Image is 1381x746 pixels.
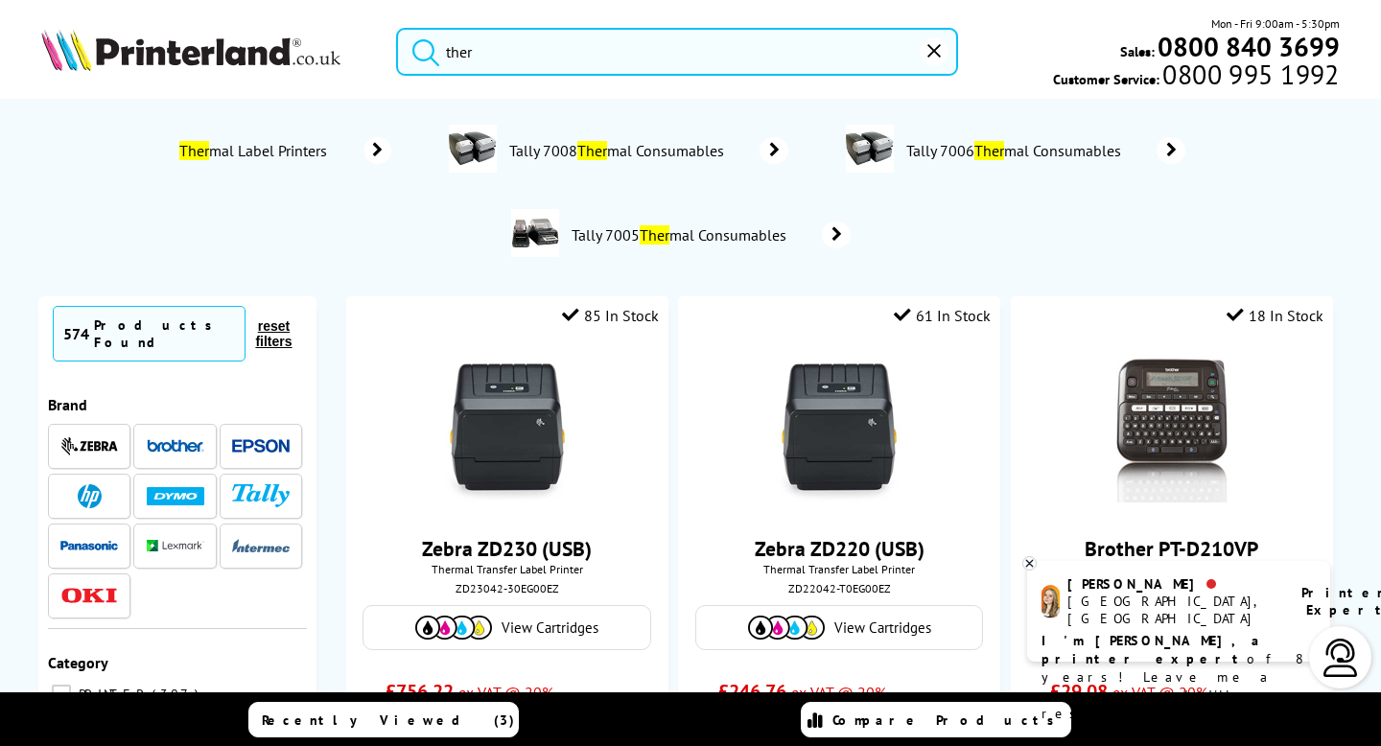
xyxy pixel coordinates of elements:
[94,316,235,351] div: Products Found
[262,711,515,729] span: Recently Viewed (3)
[147,439,204,453] img: Brother
[415,616,492,640] img: Cartridges
[147,487,204,505] img: Dymo
[506,125,788,176] a: Tally 7008Thermal Consumables
[1025,581,1319,595] div: PTD210VPZU1
[1042,632,1316,723] p: of 8 years! Leave me a message and I'll respond ASAP
[152,686,203,703] span: 307
[903,141,1128,160] span: Tally 7006 mal Consumables
[846,125,894,173] img: Tally7006-conspage.jpg
[1042,632,1265,667] b: I'm [PERSON_NAME], a printer expert
[449,125,497,173] img: Tally7006-conspage.jpg
[974,141,1004,160] mark: Ther
[506,141,731,160] span: Tally 7008 mal Consumables
[232,539,290,552] img: Intermec
[562,306,659,325] div: 85 In Stock
[422,535,592,562] a: Zebra ZD230 (USB)
[502,618,598,637] span: View Cartridges
[48,395,87,414] span: Brand
[801,702,1071,737] a: Compare Products
[1067,593,1277,627] div: [GEOGRAPHIC_DATA], [GEOGRAPHIC_DATA]
[692,581,986,595] div: ZD22042-T0EG00EZ
[1120,42,1155,60] span: Sales:
[41,29,340,71] img: Printerland Logo
[1100,359,1244,502] img: Brother-PT-D210VP-Front-Facing-small.jpg
[903,125,1185,176] a: Tally 7006Thermal Consumables
[706,616,972,640] a: View Cartridges
[176,141,336,160] span: mal Label Printers
[1227,306,1323,325] div: 18 In Stock
[832,711,1065,729] span: Compare Products
[356,562,659,576] span: Thermal Transfer Label Printer
[435,359,579,502] img: zebra-ZD200-series-front2-small.jpg
[179,141,209,160] mark: Ther
[386,679,454,704] span: £756.22
[1085,535,1258,562] a: Brother PT-D210VP
[1158,29,1340,64] b: 0800 840 3699
[688,562,991,576] span: Thermal Transfer Label Printer
[718,679,786,704] span: £246.76
[1159,65,1339,83] span: 0800 995 1992
[63,324,89,343] span: 574
[246,317,302,350] button: reset filters
[60,541,118,550] img: Panasonic
[748,616,825,640] img: Cartridges
[52,685,71,704] input: PRINTER 307
[361,581,654,595] div: ZD23042-30EG00EZ
[232,439,290,454] img: Epson
[41,29,372,75] a: Printerland Logo
[511,209,559,257] img: Tally7005-conspage.jpg
[78,484,102,508] img: HP
[147,540,204,551] img: Lexmark
[1042,585,1060,618] img: amy-livechat.png
[640,225,669,245] mark: Ther
[458,683,553,702] span: ex VAT @ 20%
[248,702,519,737] a: Recently Viewed (3)
[176,137,391,164] a: Thermal Label Printers
[569,225,793,245] span: Tally 7005 mal Consumables
[834,618,931,637] span: View Cartridges
[755,535,925,562] a: Zebra ZD220 (USB)
[48,653,108,672] span: Category
[791,683,886,702] span: ex VAT @ 20%
[232,484,290,506] img: Tally
[373,616,640,640] a: View Cartridges
[569,209,851,261] a: Tally 7005Thermal Consumables
[1155,37,1340,56] a: 0800 840 3699
[396,28,957,76] input: Search
[60,588,118,604] img: OKI
[1053,65,1339,88] span: Customer Service:
[1020,562,1323,576] span: Thermal Transfer Label Printer
[1322,639,1360,677] img: user-headset-light.svg
[767,359,911,502] img: zebra-ZD200-series-front2-small.jpg
[1067,575,1277,593] div: [PERSON_NAME]
[577,141,607,160] mark: Ther
[60,436,118,455] img: Zebra
[1211,14,1340,33] span: Mon - Fri 9:00am - 5:30pm
[894,306,991,325] div: 61 In Stock
[74,686,150,703] span: PRINTER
